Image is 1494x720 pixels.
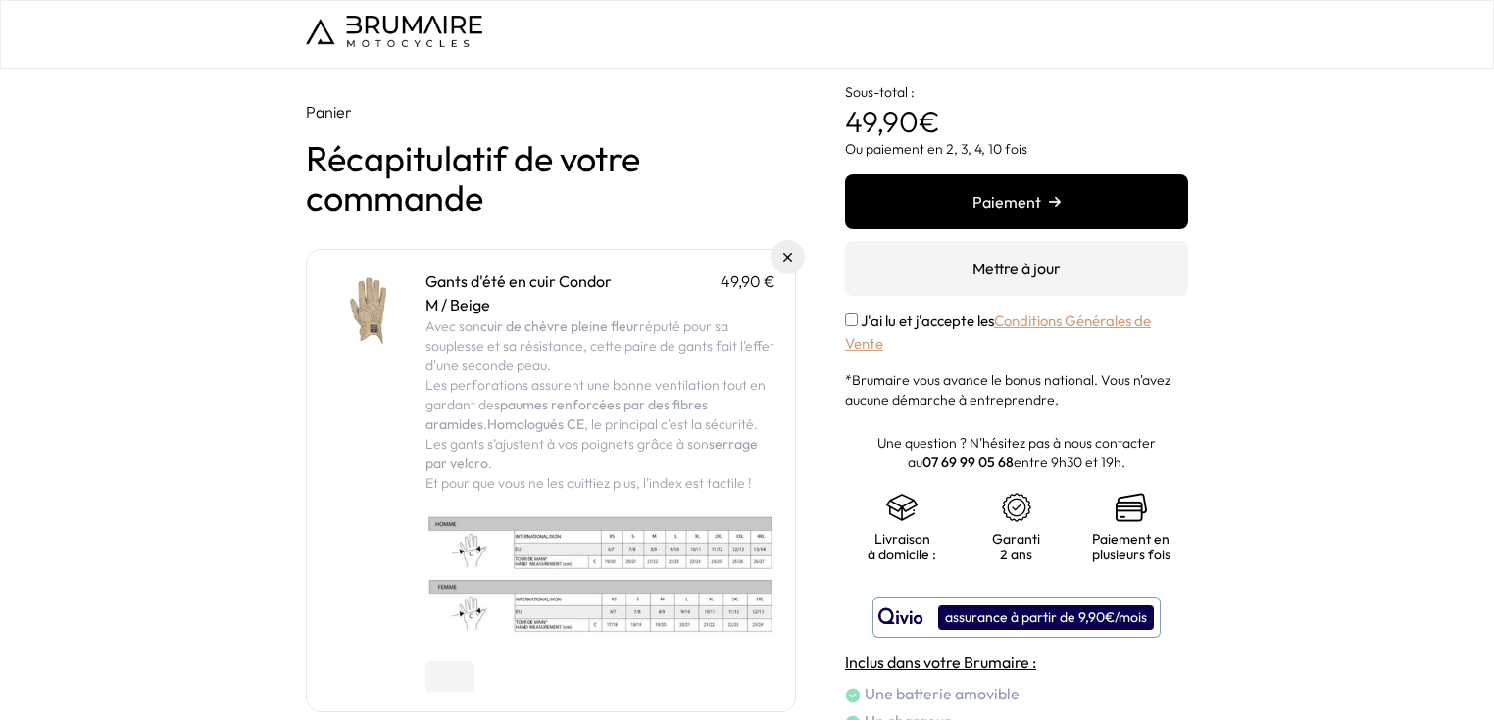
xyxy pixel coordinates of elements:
p: Paiement en plusieurs fois [1092,531,1170,562]
li: Une batterie amovible [845,682,1188,705]
img: Logo de Brumaire [306,16,482,47]
p: Les gants s’ajustent à vos poignets grâce à son . [425,434,775,473]
p: M / Beige [425,293,775,316]
img: right-arrow.png [1049,196,1061,208]
p: Et pour que vous ne les quittiez plus, l'index est tactile ! [425,473,775,493]
p: € [845,69,1188,139]
span: 49,90 [845,103,919,140]
img: certificat-de-garantie.png [1001,492,1032,523]
img: logo qivio [878,605,923,629]
span: Sous-total : [845,83,915,101]
img: credit-cards.png [1116,492,1147,523]
p: Livraison à domicile : [865,531,940,562]
a: 07 69 99 05 68 [922,454,1014,471]
div: assurance à partir de 9,90€/mois [938,605,1154,630]
button: Paiement [845,174,1188,229]
img: Gants d'été en cuir Condor - M / Beige [326,269,410,353]
p: Ou paiement en 2, 3, 4, 10 fois [845,139,1188,159]
a: Conditions Générales de Vente [845,312,1151,353]
strong: cuir de chèvre pleine fleur [480,317,639,335]
h1: Récapitulatif de votre commande [306,139,796,217]
img: check.png [845,688,861,703]
p: Garanti 2 ans [979,531,1055,562]
img: Supprimer du panier [783,253,792,262]
p: *Brumaire vous avance le bonus national. Vous n'avez aucune démarche à entreprendre. [845,370,1188,409]
strong: paumes renforcées par des fibres aramides [425,396,708,433]
p: Une question ? N'hésitez pas à nous contacter au entre 9h30 et 19h. [845,433,1188,472]
p: 49,90 € [721,269,775,293]
p: Panier [306,100,796,123]
button: Mettre à jour [845,241,1188,296]
h4: Inclus dans votre Brumaire : [845,650,1188,674]
label: J'ai lu et j'accepte les [845,312,1151,353]
p: Avec son réputé pour sa souplesse et sa résistance, cette paire de gants fait l'effet d'une secon... [425,316,775,375]
strong: Homologués CE [487,415,584,433]
button: assurance à partir de 9,90€/mois [872,597,1161,638]
a: Gants d'été en cuir Condor [425,271,612,291]
img: shipping.png [886,492,918,523]
p: Les perforations assurent une bonne ventilation tout en gardant des . , le principal c'est la séc... [425,375,775,434]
